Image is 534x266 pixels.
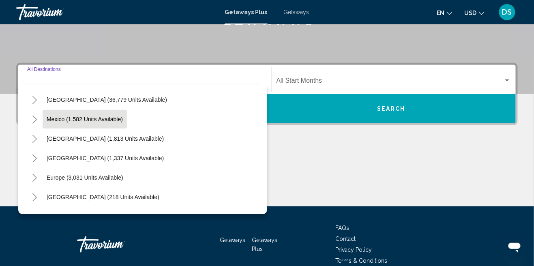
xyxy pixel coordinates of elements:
span: [GEOGRAPHIC_DATA] (36,779 units available) [47,97,167,103]
button: [GEOGRAPHIC_DATA] (1,337 units available) [43,149,168,167]
button: [GEOGRAPHIC_DATA] (218 units available) [43,188,163,206]
a: Getaways [220,237,246,243]
div: Search widget [18,65,516,123]
a: Getaways Plus [225,9,268,15]
span: Search [377,106,405,112]
iframe: Кнопка для запуску вікна повідомлень [502,234,528,260]
span: [GEOGRAPHIC_DATA] (1,813 units available) [47,135,164,142]
button: Change language [437,7,453,19]
button: Europe (3,031 units available) [43,168,127,187]
button: Toggle Canada (1,813 units available) [26,131,43,147]
span: [GEOGRAPHIC_DATA] (1,337 units available) [47,155,164,161]
button: [GEOGRAPHIC_DATA] (36,779 units available) [43,90,171,109]
button: Mexico (1,582 units available) [43,110,127,129]
span: en [437,10,445,16]
a: Terms & Conditions [335,257,387,264]
button: Toggle Mexico (1,582 units available) [26,111,43,127]
button: Toggle South Pacific and Oceania (83 units available) [26,208,43,225]
button: User Menu [497,4,518,21]
span: [GEOGRAPHIC_DATA] (218 units available) [47,194,159,200]
span: Europe (3,031 units available) [47,174,123,181]
span: USD [465,10,477,16]
a: Travorium [77,232,158,257]
button: Toggle Caribbean & Atlantic Islands (1,337 units available) [26,150,43,166]
button: Search [267,94,516,123]
button: [GEOGRAPHIC_DATA] and [GEOGRAPHIC_DATA] (83 units available) [43,207,232,226]
a: Contact [335,236,356,242]
button: Toggle Europe (3,031 units available) [26,169,43,186]
a: Getaways Plus [252,237,277,252]
button: Toggle United States (36,779 units available) [26,92,43,108]
span: DS [502,8,512,16]
a: Travorium [16,4,217,20]
a: Privacy Policy [335,247,372,253]
button: Change currency [465,7,485,19]
button: [GEOGRAPHIC_DATA] (1,813 units available) [43,129,168,148]
a: FAQs [335,225,349,231]
span: Mexico (1,582 units available) [47,116,123,122]
button: Toggle Australia (218 units available) [26,189,43,205]
a: Getaways [284,9,309,15]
